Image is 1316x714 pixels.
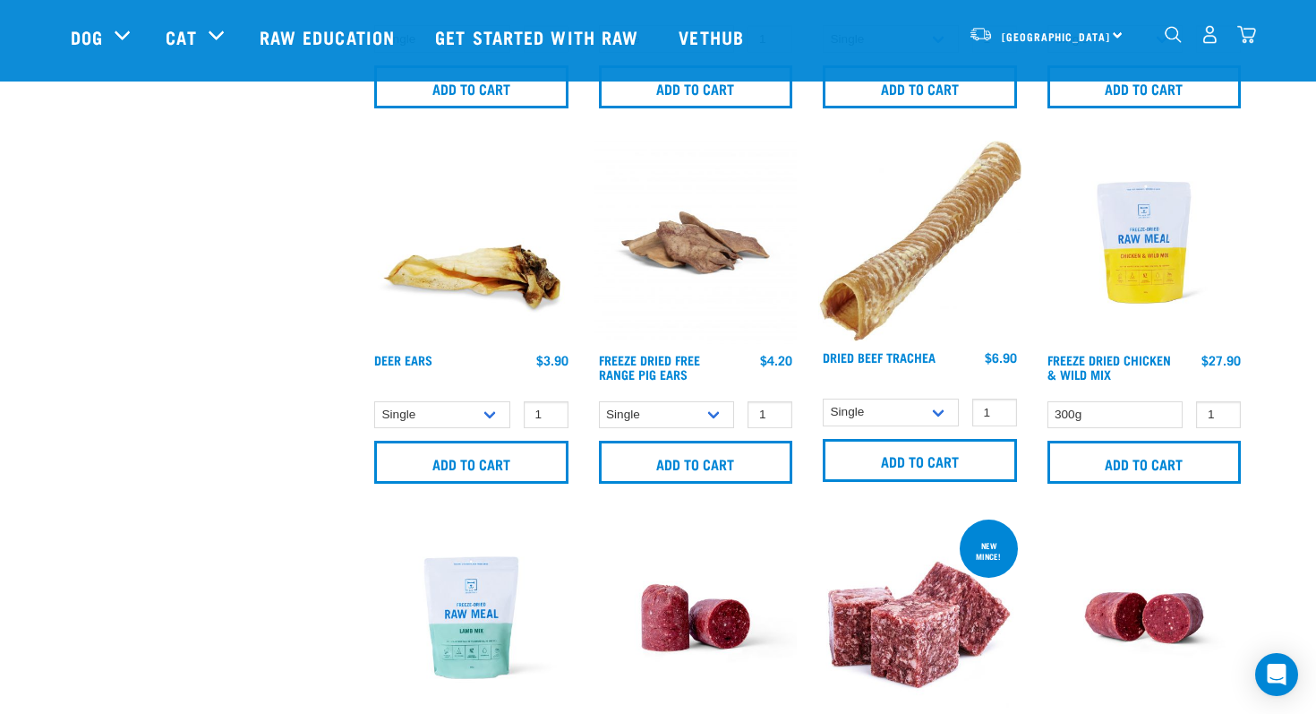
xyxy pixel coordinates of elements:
[1047,441,1242,484] input: Add to cart
[1043,141,1246,344] img: RE Product Shoot 2023 Nov8678
[599,65,793,108] input: Add to cart
[1201,353,1241,367] div: $27.90
[524,401,568,429] input: 1
[1201,25,1219,44] img: user.png
[1255,653,1298,696] div: Open Intercom Messenger
[370,141,573,344] img: A Deer Ear Treat For Pets
[71,23,103,50] a: Dog
[242,1,417,73] a: Raw Education
[599,357,700,377] a: Freeze Dried Free Range Pig Ears
[536,353,568,367] div: $3.90
[1002,33,1110,39] span: [GEOGRAPHIC_DATA]
[374,357,432,363] a: Deer Ears
[823,65,1017,108] input: Add to cart
[1047,65,1242,108] input: Add to cart
[374,65,568,108] input: Add to cart
[1165,26,1182,43] img: home-icon-1@2x.png
[969,26,993,42] img: van-moving.png
[748,401,792,429] input: 1
[823,439,1017,482] input: Add to cart
[661,1,766,73] a: Vethub
[599,441,793,484] input: Add to cart
[594,141,798,344] img: Pigs Ears
[960,532,1018,570] div: new mince!
[1237,25,1256,44] img: home-icon@2x.png
[818,141,1021,341] img: Trachea
[374,441,568,484] input: Add to cart
[823,354,936,360] a: Dried Beef Trachea
[1196,401,1241,429] input: 1
[417,1,661,73] a: Get started with Raw
[1047,357,1171,377] a: Freeze Dried Chicken & Wild Mix
[166,23,196,50] a: Cat
[985,350,1017,365] div: $6.90
[760,353,792,367] div: $4.20
[972,399,1017,426] input: 1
